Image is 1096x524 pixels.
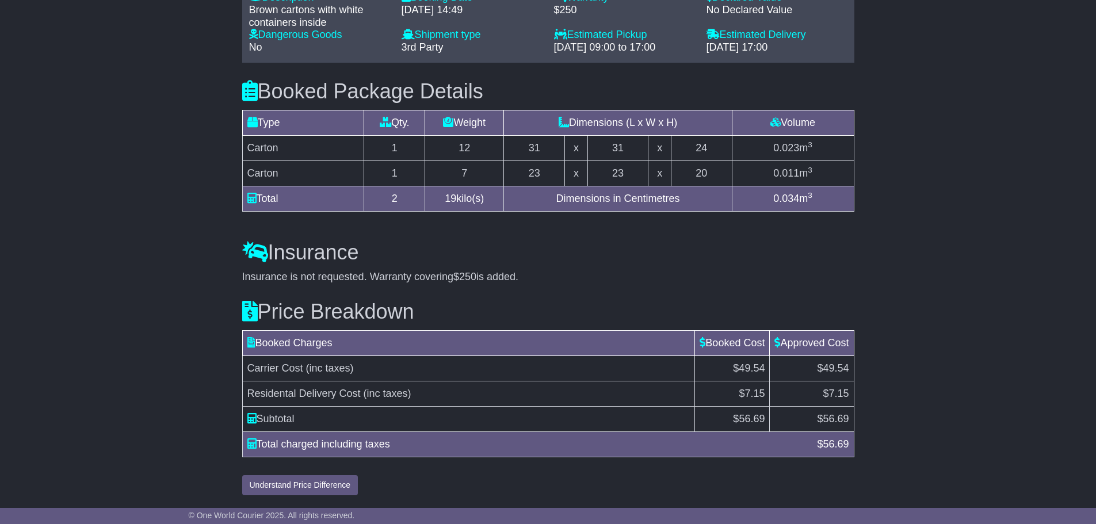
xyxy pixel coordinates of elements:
h3: Insurance [242,241,854,264]
sup: 3 [808,140,812,149]
span: 0.011 [773,167,799,179]
td: $ [770,406,854,431]
td: x [648,136,671,161]
td: 23 [587,161,648,186]
td: 7 [425,161,504,186]
span: $250 [453,271,476,282]
td: x [648,161,671,186]
div: Estimated Pickup [554,29,695,41]
td: m [732,161,854,186]
span: (inc taxes) [364,388,411,399]
td: Carton [242,136,364,161]
td: 2 [364,186,425,212]
h3: Price Breakdown [242,300,854,323]
span: 19 [445,193,456,204]
div: [DATE] 14:49 [402,4,543,17]
td: Subtotal [242,406,695,431]
td: 20 [671,161,732,186]
td: x [565,161,587,186]
td: Dimensions (L x W x H) [504,110,732,136]
span: 56.69 [823,413,849,424]
td: x [565,136,587,161]
td: Booked Cost [695,330,770,355]
span: $49.54 [817,362,849,374]
div: Brown cartons with white containers inside [249,4,390,29]
td: Type [242,110,364,136]
span: © One World Courier 2025. All rights reserved. [189,511,355,520]
td: m [732,186,854,212]
sup: 3 [808,166,812,174]
sup: 3 [808,191,812,200]
td: 31 [504,136,565,161]
td: 1 [364,136,425,161]
div: Total charged including taxes [242,437,812,452]
td: 24 [671,136,732,161]
div: $250 [554,4,695,17]
span: 56.69 [823,438,849,450]
td: m [732,136,854,161]
td: Volume [732,110,854,136]
div: Estimated Delivery [707,29,847,41]
span: (inc taxes) [306,362,354,374]
button: Understand Price Difference [242,475,358,495]
span: Carrier Cost [247,362,303,374]
span: 56.69 [739,413,765,424]
span: 0.023 [773,142,799,154]
td: 12 [425,136,504,161]
td: Booked Charges [242,330,695,355]
span: $49.54 [733,362,765,374]
td: 31 [587,136,648,161]
span: Residental Delivery Cost [247,388,361,399]
div: $ [811,437,854,452]
h3: Booked Package Details [242,80,854,103]
div: Shipment type [402,29,543,41]
span: 3rd Party [402,41,444,53]
td: Total [242,186,364,212]
div: [DATE] 17:00 [707,41,847,54]
td: $ [695,406,770,431]
td: kilo(s) [425,186,504,212]
td: Carton [242,161,364,186]
div: Insurance is not requested. Warranty covering is added. [242,271,854,284]
span: 0.034 [773,193,799,204]
td: Qty. [364,110,425,136]
div: No Declared Value [707,4,847,17]
div: [DATE] 09:00 to 17:00 [554,41,695,54]
span: $7.15 [739,388,765,399]
td: 1 [364,161,425,186]
td: Approved Cost [770,330,854,355]
span: No [249,41,262,53]
td: 23 [504,161,565,186]
td: Dimensions in Centimetres [504,186,732,212]
span: $7.15 [823,388,849,399]
td: Weight [425,110,504,136]
div: Dangerous Goods [249,29,390,41]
